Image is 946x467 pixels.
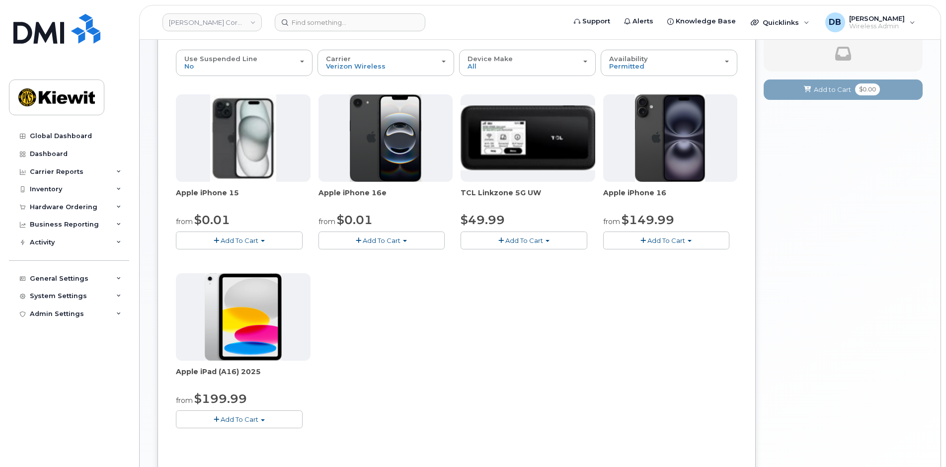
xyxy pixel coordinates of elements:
[326,62,386,70] span: Verizon Wireless
[176,367,311,387] div: Apple iPad (A16) 2025
[903,424,939,460] iframe: Messenger Launcher
[318,188,453,208] div: Apple iPhone 16e
[603,232,730,249] button: Add To Cart
[318,217,335,226] small: from
[176,188,311,208] div: Apple iPhone 15
[603,217,620,226] small: from
[818,12,922,32] div: Daniel Buffington
[221,236,258,244] span: Add To Cart
[205,273,282,361] img: ipad_11.png
[461,232,587,249] button: Add To Cart
[318,232,445,249] button: Add To Cart
[601,50,737,76] button: Availability Permitted
[194,391,247,406] span: $199.99
[461,105,595,170] img: linkzone5g.png
[184,55,257,63] span: Use Suspended Line
[505,236,543,244] span: Add To Cart
[459,50,596,76] button: Device Make All
[210,94,276,182] img: iphone15.jpg
[468,62,476,70] span: All
[814,85,851,94] span: Add to Cart
[221,415,258,423] span: Add To Cart
[609,62,644,70] span: Permitted
[647,236,685,244] span: Add To Cart
[829,16,841,28] span: DB
[764,79,923,100] button: Add to Cart $0.00
[194,213,230,227] span: $0.01
[176,50,313,76] button: Use Suspended Line No
[363,236,400,244] span: Add To Cart
[849,22,905,30] span: Wireless Admin
[849,14,905,22] span: [PERSON_NAME]
[763,18,799,26] span: Quicklinks
[176,232,303,249] button: Add To Cart
[617,11,660,31] a: Alerts
[632,16,653,26] span: Alerts
[676,16,736,26] span: Knowledge Base
[567,11,617,31] a: Support
[317,50,454,76] button: Carrier Verizon Wireless
[609,55,648,63] span: Availability
[176,217,193,226] small: from
[660,11,743,31] a: Knowledge Base
[582,16,610,26] span: Support
[275,13,425,31] input: Find something...
[744,12,816,32] div: Quicklinks
[337,213,373,227] span: $0.01
[622,213,674,227] span: $149.99
[184,62,194,70] span: No
[176,396,193,405] small: from
[635,94,705,182] img: iphone_16_plus.png
[461,213,505,227] span: $49.99
[176,410,303,428] button: Add To Cart
[461,188,595,208] div: TCL Linkzone 5G UW
[326,55,351,63] span: Carrier
[603,188,738,208] div: Apple iPhone 16
[855,83,880,95] span: $0.00
[468,55,513,63] span: Device Make
[162,13,262,31] a: Kiewit Corporation
[350,94,421,182] img: iphone16e.png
